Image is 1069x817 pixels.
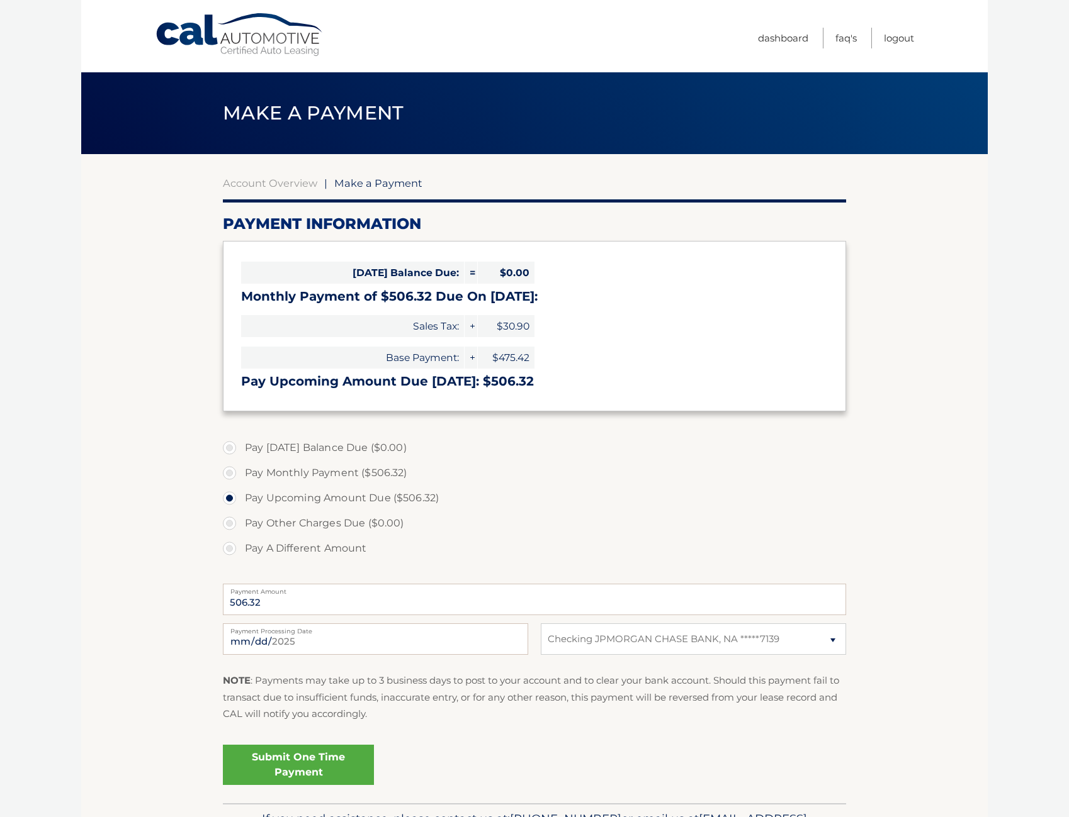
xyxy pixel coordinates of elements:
[223,435,846,460] label: Pay [DATE] Balance Due ($0.00)
[223,584,846,615] input: Payment Amount
[223,460,846,486] label: Pay Monthly Payment ($506.32)
[223,584,846,594] label: Payment Amount
[241,315,464,337] span: Sales Tax:
[223,101,404,125] span: Make a Payment
[334,177,422,189] span: Make a Payment
[223,674,251,686] strong: NOTE
[223,486,846,511] label: Pay Upcoming Amount Due ($506.32)
[223,177,317,189] a: Account Overview
[478,315,534,337] span: $30.90
[465,347,477,369] span: +
[478,347,534,369] span: $475.42
[884,28,914,48] a: Logout
[465,315,477,337] span: +
[758,28,808,48] a: Dashboard
[241,374,828,389] h3: Pay Upcoming Amount Due [DATE]: $506.32
[223,672,846,722] p: : Payments may take up to 3 business days to post to your account and to clear your bank account....
[478,262,534,284] span: $0.00
[223,623,528,655] input: Payment Date
[223,623,528,633] label: Payment Processing Date
[835,28,857,48] a: FAQ's
[241,347,464,369] span: Base Payment:
[223,536,846,561] label: Pay A Different Amount
[465,262,477,284] span: =
[241,262,464,284] span: [DATE] Balance Due:
[324,177,327,189] span: |
[223,511,846,536] label: Pay Other Charges Due ($0.00)
[223,214,846,233] h2: Payment Information
[223,745,374,785] a: Submit One Time Payment
[155,13,325,57] a: Cal Automotive
[241,289,828,304] h3: Monthly Payment of $506.32 Due On [DATE]:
